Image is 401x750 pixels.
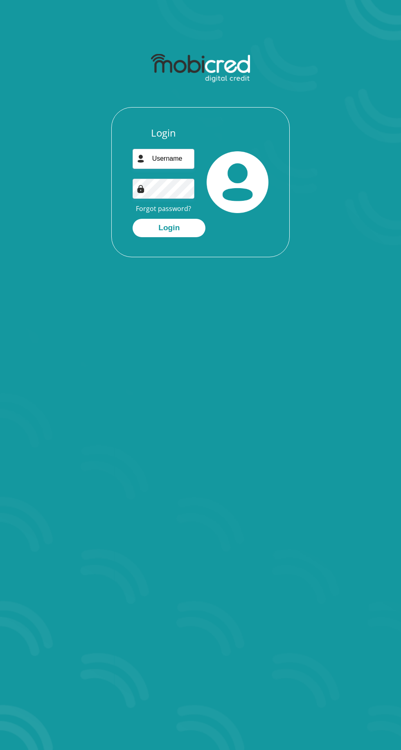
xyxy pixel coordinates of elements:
h3: Login [133,127,194,139]
a: Forgot password? [136,204,191,213]
img: mobicred logo [151,54,250,83]
input: Username [133,149,194,169]
button: Login [133,219,205,237]
img: Image [137,185,145,193]
img: user-icon image [137,155,145,163]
